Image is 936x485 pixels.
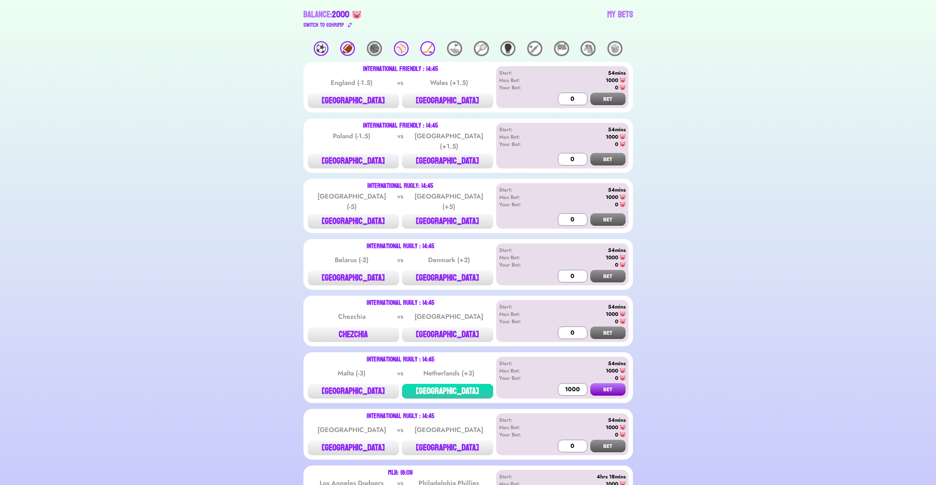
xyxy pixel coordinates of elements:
div: Chezchia [314,311,389,322]
div: ⚾️ [394,41,409,56]
div: International Rugly : 14:45 [367,243,434,249]
button: BET [590,327,626,339]
div: 0 [615,374,618,382]
div: vs [396,255,405,265]
button: [GEOGRAPHIC_DATA] [308,441,399,455]
img: 🐷 [620,262,626,268]
div: 🐴 [581,41,595,56]
button: BET [590,440,626,452]
img: 🐷 [620,424,626,430]
div: International Rugly : 14:45 [367,357,434,363]
div: Start: [499,126,541,133]
button: CHEZCHIA [308,327,399,342]
div: International Rugly : 14:45 [367,300,434,306]
button: [GEOGRAPHIC_DATA] [308,93,399,108]
div: [GEOGRAPHIC_DATA] (-5) [314,191,389,212]
div: 4hrs 18mins [541,473,625,480]
button: BET [590,93,626,105]
div: 0 [615,140,618,148]
button: [GEOGRAPHIC_DATA] [402,154,493,168]
div: Start: [499,416,541,424]
div: England (-1.5) [314,78,389,88]
button: [GEOGRAPHIC_DATA] [308,271,399,285]
div: 54mins [541,416,625,424]
div: [GEOGRAPHIC_DATA] [314,425,389,435]
div: International Rugly: 14:45 [367,183,433,189]
button: BET [590,213,626,226]
div: International Rugly : 14:45 [367,413,434,419]
div: Balance: [303,9,349,21]
button: BET [590,270,626,282]
img: 🐷 [620,77,626,83]
div: Malta (-3) [314,368,389,378]
div: 0 [615,201,618,208]
div: Wales (+1.5) [412,78,486,88]
div: 54mins [541,246,625,254]
span: 2000 [332,7,349,22]
img: 🐷 [620,141,626,147]
button: [GEOGRAPHIC_DATA] [402,214,493,229]
div: 1000 [606,424,618,431]
img: 🐷 [620,375,626,381]
div: 🏏 [527,41,542,56]
div: Your Bet: [499,374,541,382]
div: 0 [615,431,618,438]
div: 0 [615,84,618,91]
div: 1000 [606,133,618,140]
div: 1000 [606,310,618,318]
div: MLB: 18:09 [388,470,413,476]
div: 54mins [541,126,625,133]
div: Max Bet: [499,193,541,201]
div: Max Bet: [499,367,541,374]
div: Max Bet: [499,254,541,261]
div: Max Bet: [499,133,541,140]
div: 🏈 [340,41,355,56]
div: International Friendly : 14:45 [363,123,438,129]
img: 🐷 [352,10,361,19]
div: 🎾 [474,41,489,56]
div: Your Bet: [499,201,541,208]
div: Start: [499,473,541,480]
button: [GEOGRAPHIC_DATA] [402,384,493,399]
button: [GEOGRAPHIC_DATA] [308,384,399,399]
button: [GEOGRAPHIC_DATA] [402,327,493,342]
div: Poland (-1.5) [314,131,389,151]
button: [GEOGRAPHIC_DATA] [308,154,399,168]
div: 🏒 [420,41,435,56]
img: 🐷 [620,134,626,140]
div: vs [396,311,405,322]
button: [GEOGRAPHIC_DATA] [402,271,493,285]
div: 🏁 [554,41,569,56]
div: 1000 [606,193,618,201]
div: Switch to $ SHRIMP [303,21,344,29]
div: [GEOGRAPHIC_DATA] [412,311,486,322]
img: 🐷 [620,85,626,90]
div: Your Bet: [499,431,541,438]
img: 🐷 [620,368,626,374]
div: Your Bet: [499,140,541,148]
div: Max Bet: [499,310,541,318]
div: 54mins [541,303,625,310]
div: vs [396,425,405,435]
div: vs [396,368,405,378]
div: [GEOGRAPHIC_DATA] (+1.5) [412,131,486,151]
button: [GEOGRAPHIC_DATA] [402,93,493,108]
div: 0 [615,318,618,325]
div: [GEOGRAPHIC_DATA] (+5) [412,191,486,212]
div: Start: [499,303,541,310]
button: BET [590,383,626,396]
div: [GEOGRAPHIC_DATA] [412,425,486,435]
img: 🐷 [620,432,626,438]
div: Max Bet: [499,424,541,431]
div: 🏀 [367,41,382,56]
div: 1000 [606,254,618,261]
div: 54mins [541,360,625,367]
img: 🐷 [620,318,626,324]
div: Denmark (+2) [412,255,486,265]
button: BET [590,153,626,165]
div: 🥊 [501,41,515,56]
div: vs [396,78,405,88]
div: 54mins [541,186,625,193]
div: Start: [499,246,541,254]
div: vs [396,191,405,212]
